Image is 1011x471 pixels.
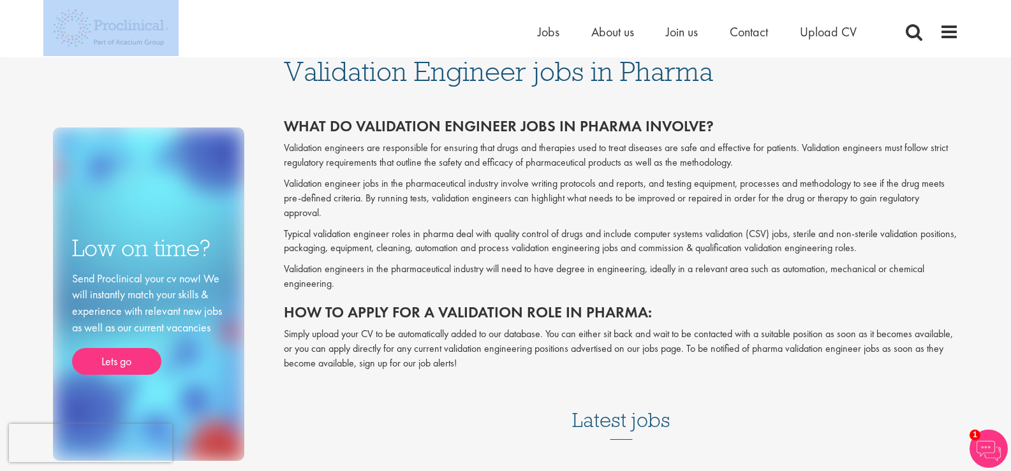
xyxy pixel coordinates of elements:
[72,348,161,375] a: Lets go
[284,327,959,371] p: Simply upload your CV to be automatically added to our database. You can either sit back and wait...
[284,227,959,256] p: Typical validation engineer roles in pharma deal with quality control of drugs and include comput...
[284,262,959,291] p: Validation engineers in the pharmaceutical industry will need to have degree in engineering, idea...
[666,24,698,40] a: Join us
[284,118,959,134] h2: What do validation engineer jobs in pharma involve?
[284,304,959,321] h2: How to apply for a validation role in pharma:
[970,430,980,440] span: 1
[284,54,713,89] span: Validation Engineer jobs in Pharma
[800,24,857,40] a: Upload CV
[72,270,225,375] div: Send Proclinical your cv now! We will instantly match your skills & experience with relevant new ...
[284,141,959,170] p: Validation engineers are responsible for ensuring that drugs and therapies used to treat diseases...
[284,177,959,221] p: Validation engineer jobs in the pharmaceutical industry involve writing protocols and reports, an...
[730,24,768,40] a: Contact
[970,430,1008,468] img: Chatbot
[591,24,634,40] a: About us
[538,24,559,40] a: Jobs
[9,424,172,462] iframe: reCAPTCHA
[72,236,225,261] h3: Low on time?
[572,377,670,440] h3: Latest jobs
